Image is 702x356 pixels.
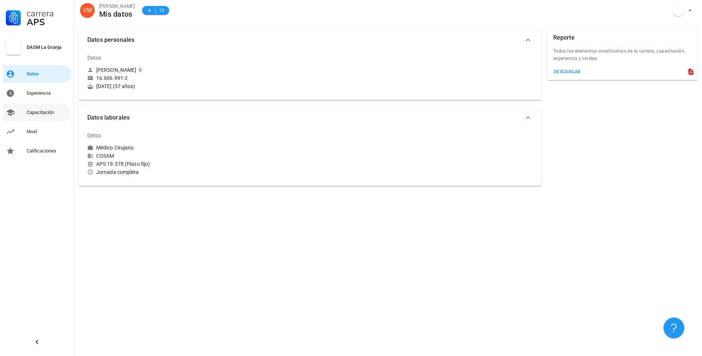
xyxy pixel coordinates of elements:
[27,129,68,135] div: Nivel
[87,169,307,175] div: Jornada completa
[99,3,135,10] div: [PERSON_NAME]
[27,18,68,27] div: APS
[87,127,101,144] div: Datos
[3,142,71,160] a: Calificaciones
[3,123,71,141] a: Nivel
[87,112,524,123] span: Datos laborales
[96,67,136,73] div: [PERSON_NAME]
[3,65,71,83] a: Datos
[87,161,307,167] div: APS 19.378 (Plazo fijo)
[27,90,68,96] div: Experiencia
[3,104,71,121] a: Capacitación
[96,75,128,81] div: 16.606.991-2
[3,84,71,102] a: Experiencia
[553,28,575,47] div: Reporte
[78,106,541,130] button: Datos laborales
[87,49,101,67] div: Datos
[27,71,68,77] div: Datos
[27,110,68,115] div: Capacitación
[80,3,95,18] div: avatar
[159,7,165,14] span: 12
[78,28,541,52] button: Datos personales
[27,44,68,50] div: DASM La Granja
[83,3,92,18] span: VM
[96,144,134,151] div: Médico Cirujano
[672,4,684,16] div: avatar
[553,69,581,74] div: descargar
[87,35,524,45] span: Datos personales
[27,9,68,18] div: Carrera
[547,47,698,67] div: Todos los elementos constitutivos de la carrera; capacitación, experiencia y niveles.
[87,83,307,90] div: [DATE] (37 años)
[27,148,68,154] div: Calificaciones
[550,67,584,77] button: descargar
[99,10,135,18] div: Mis datos
[147,7,152,14] span: A
[87,152,307,159] div: COSAM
